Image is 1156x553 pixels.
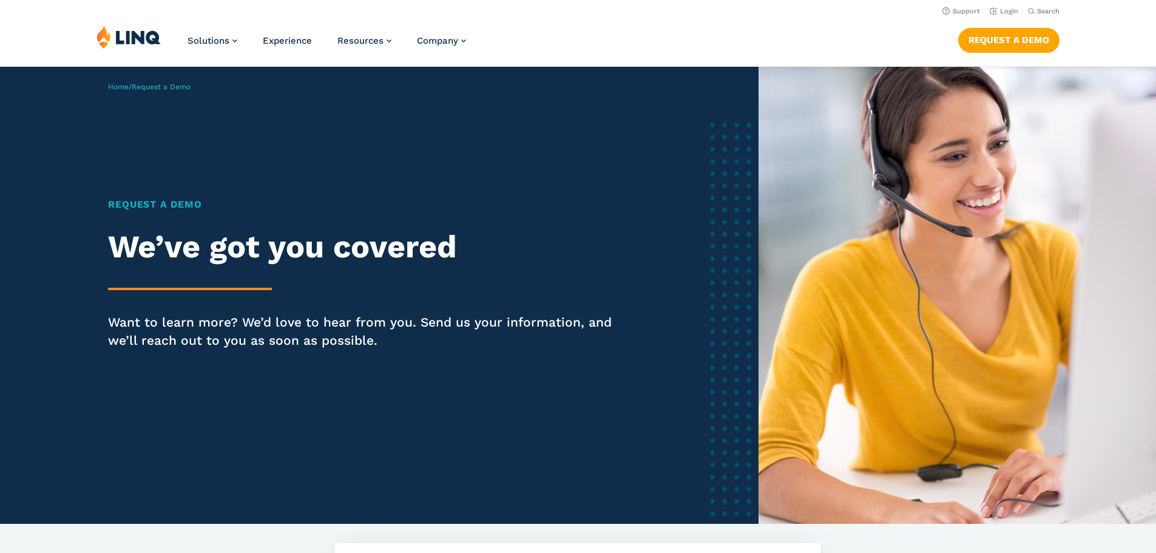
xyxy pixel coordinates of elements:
span: Search [1037,7,1060,15]
a: Support [942,7,980,15]
a: Request a Demo [958,28,1060,52]
span: Request a Demo [132,83,191,91]
img: Female software representative [759,67,1156,524]
h2: We’ve got you covered [108,229,620,265]
h1: Request a Demo [108,197,620,212]
p: Want to learn more? We’d love to hear from you. Send us your information, and we’ll reach out to ... [108,313,620,350]
a: Login [990,7,1018,15]
a: Solutions [188,35,237,46]
a: Company [417,35,466,46]
a: Experience [263,35,312,46]
span: / [108,83,191,91]
a: Home [108,83,129,91]
a: Resources [337,35,391,46]
span: Company [417,35,458,46]
span: Resources [337,35,384,46]
span: Solutions [188,35,229,46]
nav: Primary Navigation [188,25,466,66]
img: LINQ | K‑12 Software [96,25,161,49]
button: Open Search Bar [1028,7,1060,16]
nav: Button Navigation [958,25,1060,52]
